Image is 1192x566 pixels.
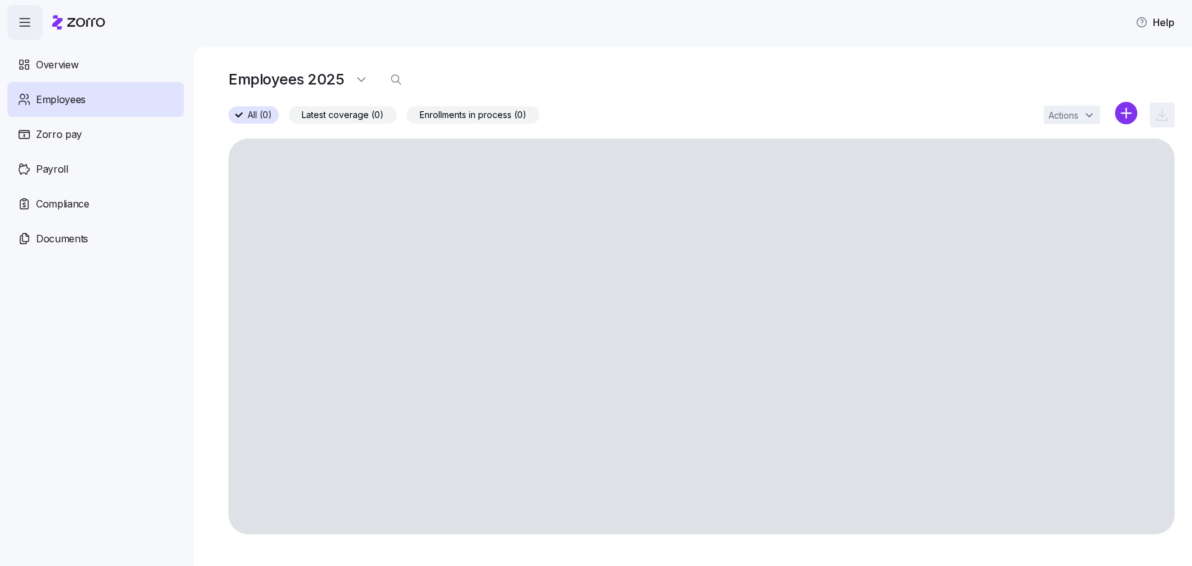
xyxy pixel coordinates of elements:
a: Payroll [7,152,184,186]
a: Overview [7,47,184,82]
span: Zorro pay [36,127,82,142]
a: Documents [7,221,184,256]
span: Payroll [36,162,68,177]
a: Zorro pay [7,117,184,152]
span: Documents [36,231,88,247]
button: Help [1126,10,1185,35]
button: Actions [1044,106,1100,124]
span: Latest coverage (0) [302,107,384,123]
span: Compliance [36,196,89,212]
span: Enrollments in process (0) [420,107,526,123]
h1: Employees 2025 [228,70,344,89]
span: Overview [36,57,78,73]
svg: add icon [1115,102,1137,124]
a: Employees [7,82,184,117]
span: All (0) [248,107,272,123]
a: Compliance [7,186,184,221]
span: Actions [1049,111,1078,120]
span: Employees [36,92,86,107]
span: Help [1136,15,1175,30]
